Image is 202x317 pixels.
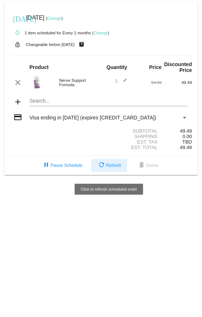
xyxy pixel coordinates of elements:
mat-icon: refresh [97,161,106,170]
button: Pause Schedule [36,159,88,172]
input: Search... [29,98,188,104]
div: Subtotal [101,128,161,134]
mat-icon: credit_card [13,113,22,122]
a: Change [47,16,62,20]
div: Nerve Support Formula [56,78,101,87]
span: Pause Schedule [42,163,82,168]
button: Refresh [91,159,127,172]
span: 49.49 [180,145,192,150]
mat-icon: live_help [77,40,86,49]
mat-icon: add [13,98,22,106]
strong: Quantity [107,64,127,70]
mat-icon: delete [137,161,146,170]
img: Nerve-support-formula-neuropathy-supplement-1.png [29,75,44,89]
span: Delete [137,163,159,168]
small: Changeable before [DATE] [26,42,75,47]
strong: Price [149,64,162,70]
button: Delete [131,159,165,172]
strong: Product [29,64,49,70]
mat-icon: edit [118,78,127,87]
strong: Discounted Price [164,61,192,73]
div: 49.49 [162,128,192,134]
mat-icon: [DATE] [13,14,22,23]
div: 49.49 [162,80,192,85]
mat-icon: autorenew [13,28,22,37]
mat-icon: clear [13,78,22,87]
small: ( ) [92,31,109,35]
div: Est. Tax [101,139,161,145]
mat-icon: lock_open [13,40,22,49]
span: TBD [182,139,192,145]
small: 1 item scheduled for Every 1 months [10,31,91,35]
span: 1 [115,79,127,83]
mat-icon: pause [42,161,51,170]
small: ( ) [46,16,63,20]
span: Visa ending in [DATE] (expires [CREDIT_CARD_DATA]) [29,115,156,121]
div: Shipping [101,134,161,139]
mat-select: Payment Method [29,115,188,121]
div: 54.99 [131,80,162,85]
span: Refresh [97,163,121,168]
div: Est. Total [101,145,161,150]
a: Change [94,31,108,35]
span: 0.00 [183,134,192,139]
